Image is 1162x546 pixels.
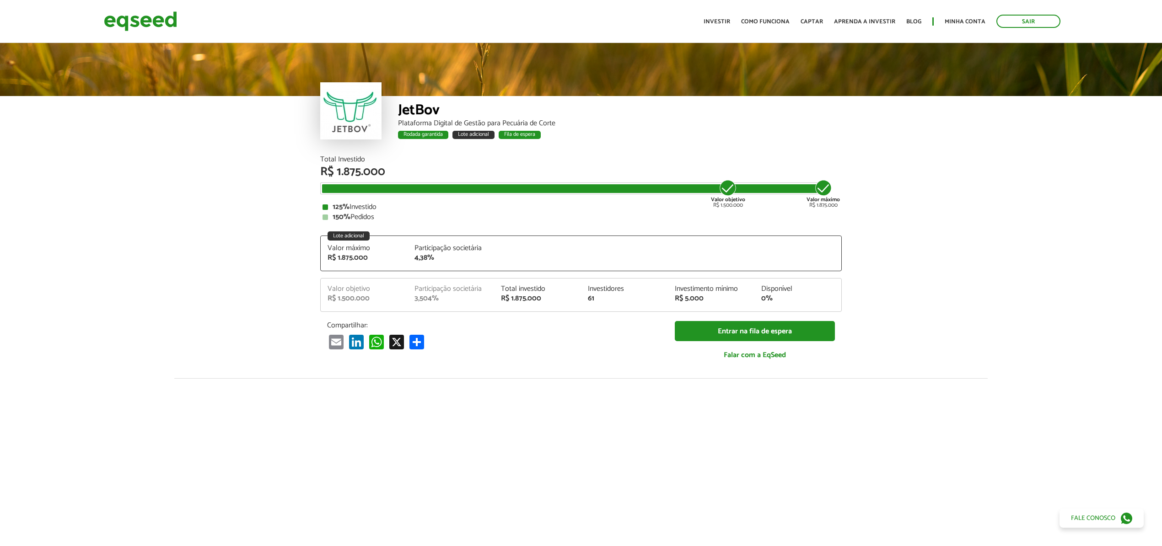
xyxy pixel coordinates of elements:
[333,211,350,223] strong: 150%
[333,201,350,213] strong: 125%
[414,295,488,302] div: 3,504%
[834,19,895,25] a: Aprenda a investir
[801,19,823,25] a: Captar
[761,295,834,302] div: 0%
[408,334,426,349] a: Compartilhar
[347,334,366,349] a: LinkedIn
[675,285,748,293] div: Investimento mínimo
[761,285,834,293] div: Disponível
[414,245,488,252] div: Participação societária
[675,346,835,364] a: Falar com a EqSeed
[1060,509,1144,528] a: Fale conosco
[398,103,842,120] div: JetBov
[807,179,840,208] div: R$ 1.875.000
[588,295,661,302] div: 61
[328,231,370,241] div: Lote adicional
[328,295,401,302] div: R$ 1.500.000
[711,195,745,204] strong: Valor objetivo
[499,131,541,139] div: Fila de espera
[501,285,574,293] div: Total investido
[320,156,842,163] div: Total Investido
[807,195,840,204] strong: Valor máximo
[104,9,177,33] img: EqSeed
[501,295,574,302] div: R$ 1.875.000
[906,19,921,25] a: Blog
[711,179,745,208] div: R$ 1.500.000
[387,334,406,349] a: X
[327,321,661,330] p: Compartilhar:
[414,285,488,293] div: Participação societária
[398,131,448,139] div: Rodada garantida
[328,254,401,262] div: R$ 1.875.000
[327,334,345,349] a: Email
[996,15,1060,28] a: Sair
[704,19,730,25] a: Investir
[741,19,790,25] a: Como funciona
[328,245,401,252] div: Valor máximo
[398,120,842,127] div: Plataforma Digital de Gestão para Pecuária de Corte
[367,334,386,349] a: WhatsApp
[414,254,488,262] div: 4,38%
[588,285,661,293] div: Investidores
[323,214,839,221] div: Pedidos
[452,131,495,139] div: Lote adicional
[675,321,835,342] a: Entrar na fila de espera
[675,295,748,302] div: R$ 5.000
[320,166,842,178] div: R$ 1.875.000
[945,19,985,25] a: Minha conta
[323,203,839,211] div: Investido
[328,285,401,293] div: Valor objetivo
